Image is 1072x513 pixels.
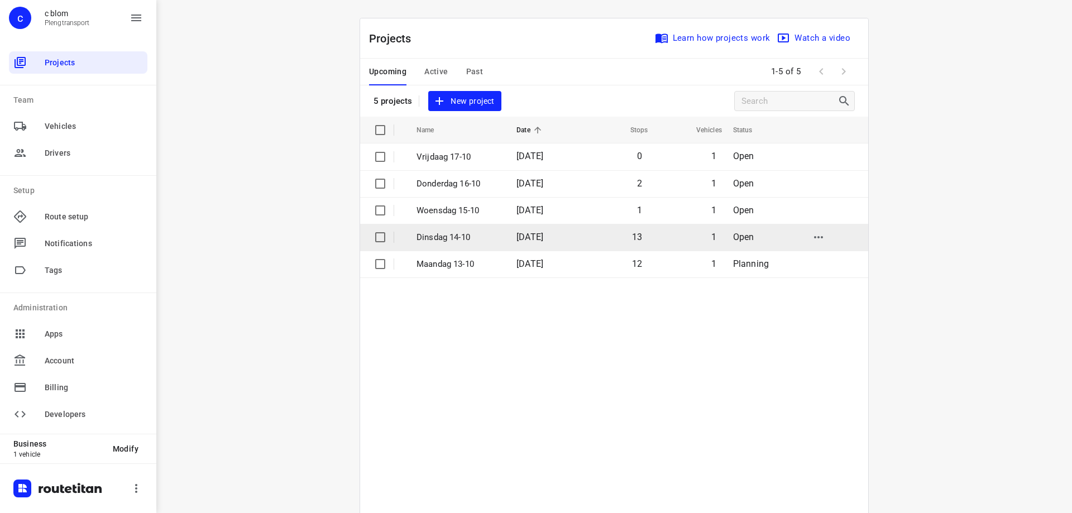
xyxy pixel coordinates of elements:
button: New project [428,91,501,112]
span: [DATE] [516,178,543,189]
p: 5 projects [374,96,412,106]
div: Projects [9,51,147,74]
div: Tags [9,259,147,281]
span: 1-5 of 5 [767,60,806,84]
span: Open [733,205,754,215]
span: 1 [711,232,716,242]
span: 1 [637,205,642,215]
span: 2 [637,178,642,189]
span: 12 [632,258,642,269]
p: Team [13,94,147,106]
span: Account [45,355,143,367]
span: [DATE] [516,205,543,215]
p: Woensdag 15-10 [417,204,500,217]
div: Apps [9,323,147,345]
p: Projects [369,30,420,47]
span: Tags [45,265,143,276]
div: Vehicles [9,115,147,137]
span: Name [417,123,449,137]
p: Vrijdaag 17-10 [417,151,500,164]
button: Modify [104,439,147,459]
span: [DATE] [516,151,543,161]
div: Notifications [9,232,147,255]
span: Open [733,232,754,242]
span: Projects [45,57,143,69]
p: Maandag 13-10 [417,258,500,271]
span: 1 [711,151,716,161]
span: Developers [45,409,143,420]
input: Search projects [741,93,837,110]
span: 1 [711,178,716,189]
p: Dinsdag 14-10 [417,231,500,244]
div: Account [9,349,147,372]
span: Upcoming [369,65,406,79]
span: New project [435,94,494,108]
span: Next Page [832,60,855,83]
p: Donderdag 16-10 [417,178,500,190]
span: Planning [733,258,769,269]
div: c [9,7,31,29]
span: Route setup [45,211,143,223]
span: Vehicles [45,121,143,132]
p: Setup [13,185,147,196]
div: Route setup [9,205,147,228]
span: Active [424,65,448,79]
span: Past [466,65,484,79]
span: Stops [616,123,648,137]
p: 1 vehicle [13,450,104,458]
p: Business [13,439,104,448]
div: Search [837,94,854,108]
p: Plengtransport [45,19,90,27]
span: Status [733,123,767,137]
span: Modify [113,444,138,453]
div: Developers [9,403,147,425]
p: c blom [45,9,90,18]
span: 1 [711,205,716,215]
span: Open [733,178,754,189]
span: Date [516,123,545,137]
span: 1 [711,258,716,269]
span: Billing [45,382,143,394]
span: Open [733,151,754,161]
span: Drivers [45,147,143,159]
span: Previous Page [810,60,832,83]
span: 0 [637,151,642,161]
div: Billing [9,376,147,399]
span: 13 [632,232,642,242]
div: Drivers [9,142,147,164]
span: Notifications [45,238,143,250]
p: Administration [13,302,147,314]
span: Apps [45,328,143,340]
span: [DATE] [516,232,543,242]
span: [DATE] [516,258,543,269]
span: Vehicles [682,123,722,137]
